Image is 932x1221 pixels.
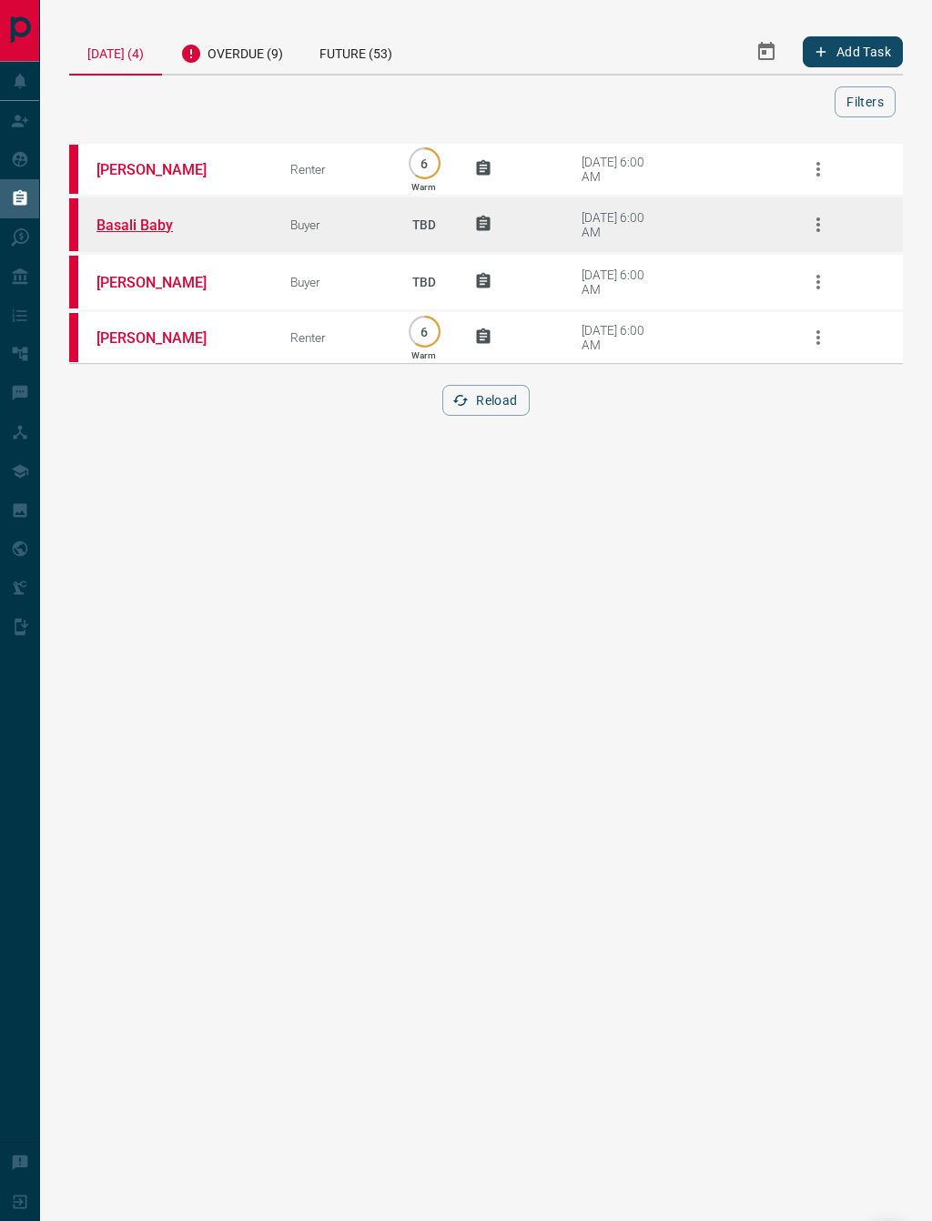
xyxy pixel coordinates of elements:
a: [PERSON_NAME] [96,329,233,347]
div: Buyer [290,217,374,232]
button: Select Date Range [745,30,788,74]
div: property.ca [69,256,78,308]
p: TBD [401,257,447,307]
p: 6 [418,325,431,338]
p: Warm [411,350,436,360]
div: property.ca [69,145,78,194]
div: Future (53) [301,29,410,74]
div: Renter [290,330,374,345]
button: Reload [442,385,529,416]
div: [DATE] 6:00 AM [582,210,659,239]
button: Add Task [803,36,903,67]
p: TBD [401,200,447,249]
div: Buyer [290,275,374,289]
div: property.ca [69,198,78,251]
button: Filters [835,86,896,117]
p: 6 [418,156,431,170]
div: Overdue (9) [162,29,301,74]
div: property.ca [69,313,78,362]
div: [DATE] 6:00 AM [582,323,659,352]
a: Basali Baby [96,217,233,234]
a: [PERSON_NAME] [96,161,233,178]
p: Warm [411,182,436,192]
div: [DATE] 6:00 AM [582,155,659,184]
div: Renter [290,162,374,177]
div: [DATE] 6:00 AM [582,267,659,297]
a: [PERSON_NAME] [96,274,233,291]
div: [DATE] (4) [69,29,162,76]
